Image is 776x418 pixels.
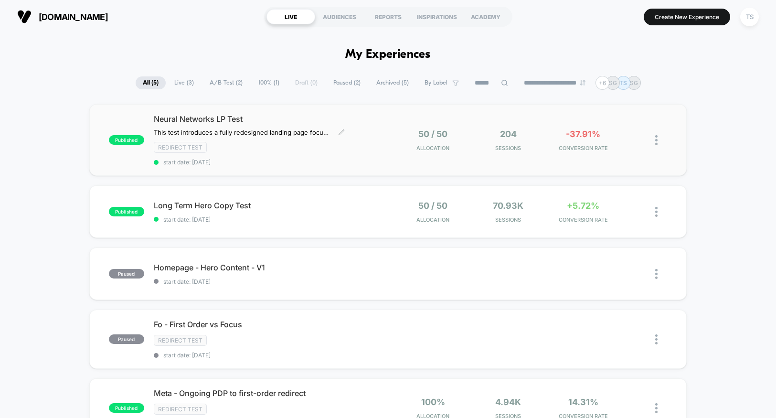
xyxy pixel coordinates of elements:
[655,403,658,413] img: close
[655,135,658,145] img: close
[154,142,207,153] span: Redirect Test
[202,76,250,89] span: A/B Test ( 2 )
[326,76,368,89] span: Paused ( 2 )
[568,397,598,407] span: 14.31%
[345,48,431,62] h1: My Experiences
[154,159,388,166] span: start date: [DATE]
[493,201,523,211] span: 70.93k
[500,129,517,139] span: 204
[154,216,388,223] span: start date: [DATE]
[418,129,447,139] span: 50 / 50
[154,335,207,346] span: Redirect Test
[109,135,144,145] span: published
[644,9,730,25] button: Create New Experience
[154,320,388,329] span: Fo - First Order vs Focus
[425,79,447,86] span: By Label
[567,201,599,211] span: +5.72%
[154,352,388,359] span: start date: [DATE]
[655,334,658,344] img: close
[566,129,600,139] span: -37.91%
[495,397,521,407] span: 4.94k
[39,12,108,22] span: [DOMAIN_NAME]
[154,278,388,285] span: start date: [DATE]
[416,145,449,151] span: Allocation
[630,79,638,86] p: SG
[109,269,144,279] span: paused
[740,8,759,26] div: TS
[369,76,416,89] span: Archived ( 5 )
[655,269,658,279] img: close
[109,334,144,344] span: paused
[364,9,413,24] div: REPORTS
[14,9,111,24] button: [DOMAIN_NAME]
[154,404,207,415] span: Redirect Test
[619,79,627,86] p: TS
[154,114,388,124] span: Neural Networks LP Test
[154,129,331,136] span: This test introduces a fully redesigned landing page focused on scientific statistics and data-ba...
[737,7,762,27] button: TS
[595,76,609,90] div: + 6
[251,76,287,89] span: 100% ( 1 )
[548,145,618,151] span: CONVERSION RATE
[609,79,617,86] p: SG
[154,263,388,272] span: Homepage - Hero Content - V1
[17,10,32,24] img: Visually logo
[315,9,364,24] div: AUDIENCES
[418,201,447,211] span: 50 / 50
[473,145,543,151] span: Sessions
[413,9,461,24] div: INSPIRATIONS
[154,388,388,398] span: Meta - Ongoing PDP to first-order redirect
[655,207,658,217] img: close
[109,207,144,216] span: published
[580,80,585,86] img: end
[473,216,543,223] span: Sessions
[461,9,510,24] div: ACADEMY
[416,216,449,223] span: Allocation
[421,397,445,407] span: 100%
[109,403,144,413] span: published
[154,201,388,210] span: Long Term Hero Copy Test
[167,76,201,89] span: Live ( 3 )
[548,216,618,223] span: CONVERSION RATE
[266,9,315,24] div: LIVE
[136,76,166,89] span: All ( 5 )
